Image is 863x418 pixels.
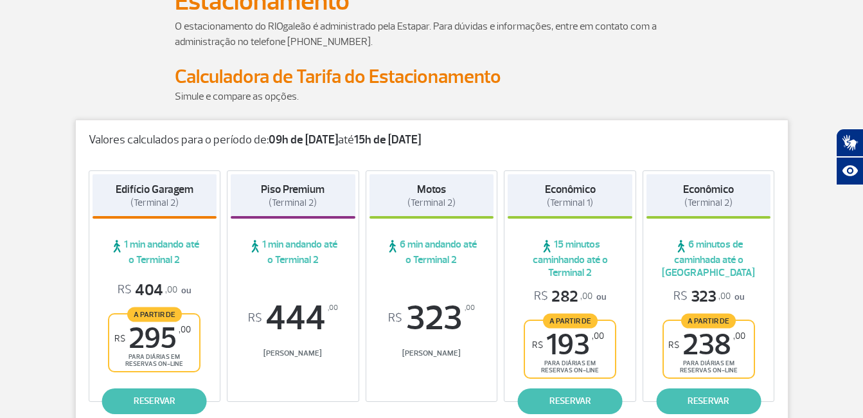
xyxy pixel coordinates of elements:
[354,132,421,147] strong: 15h de [DATE]
[231,238,355,266] span: 1 min andando até o Terminal 2
[388,311,402,325] sup: R$
[369,301,494,336] span: 323
[89,133,775,147] p: Valores calculados para o período de: até
[675,359,743,374] span: para diárias em reservas on-line
[545,183,596,196] strong: Econômico
[407,197,456,209] span: (Terminal 2)
[114,324,191,353] span: 295
[508,238,632,279] span: 15 minutos caminhando até o Terminal 2
[668,331,745,359] span: 238
[532,331,604,359] span: 193
[656,388,761,414] a: reservar
[534,287,592,307] span: 282
[369,349,494,358] span: [PERSON_NAME]
[120,353,188,368] span: para diárias em reservas on-line
[248,311,262,325] sup: R$
[673,287,731,307] span: 323
[417,183,446,196] strong: Motos
[646,238,771,279] span: 6 minutos de caminhada até o [GEOGRAPHIC_DATA]
[465,301,475,315] sup: ,00
[836,157,863,185] button: Abrir recursos assistivos.
[261,183,325,196] strong: Piso Premium
[673,287,744,307] p: ou
[534,287,606,307] p: ou
[175,65,689,89] h2: Calculadora de Tarifa do Estacionamento
[328,301,338,315] sup: ,00
[518,388,623,414] a: reservar
[592,331,604,341] sup: ,00
[175,19,689,50] p: O estacionamento do RIOgaleão é administrado pela Estapar. Para dúvidas e informações, entre em c...
[836,129,863,157] button: Abrir tradutor de língua de sinais.
[536,359,604,374] span: para diárias em reservas on-line
[543,313,598,328] span: A partir de
[130,197,179,209] span: (Terminal 2)
[231,301,355,336] span: 444
[733,331,745,341] sup: ,00
[114,333,125,344] sup: R$
[102,388,207,414] a: reservar
[684,197,733,209] span: (Terminal 2)
[118,280,191,300] p: ou
[175,89,689,104] p: Simule e compare as opções.
[127,307,182,322] span: A partir de
[116,183,193,196] strong: Edifício Garagem
[683,183,734,196] strong: Econômico
[231,349,355,358] span: [PERSON_NAME]
[179,324,191,335] sup: ,00
[269,132,338,147] strong: 09h de [DATE]
[93,238,217,266] span: 1 min andando até o Terminal 2
[681,313,736,328] span: A partir de
[269,197,317,209] span: (Terminal 2)
[118,280,177,300] span: 404
[668,340,679,350] sup: R$
[369,238,494,266] span: 6 min andando até o Terminal 2
[532,340,543,350] sup: R$
[836,129,863,185] div: Plugin de acessibilidade da Hand Talk.
[547,197,593,209] span: (Terminal 1)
